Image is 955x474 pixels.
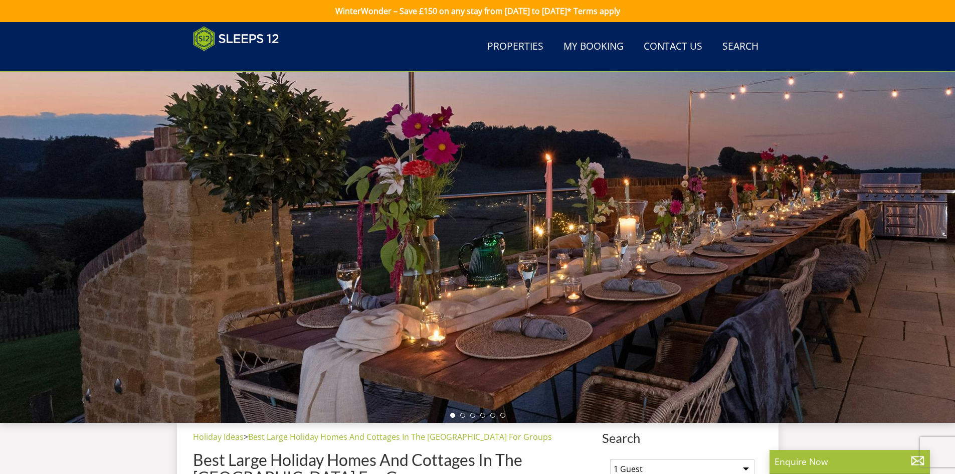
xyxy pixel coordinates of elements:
a: Search [718,36,762,58]
a: My Booking [559,36,628,58]
a: Properties [483,36,547,58]
span: > [244,431,248,442]
a: Contact Us [640,36,706,58]
a: Holiday Ideas [193,431,244,442]
span: Search [602,431,762,445]
a: Best Large Holiday Homes And Cottages In The [GEOGRAPHIC_DATA] For Groups [248,431,552,442]
p: Enquire Now [775,455,925,468]
img: Sleeps 12 [193,26,279,51]
iframe: Customer reviews powered by Trustpilot [188,57,293,66]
